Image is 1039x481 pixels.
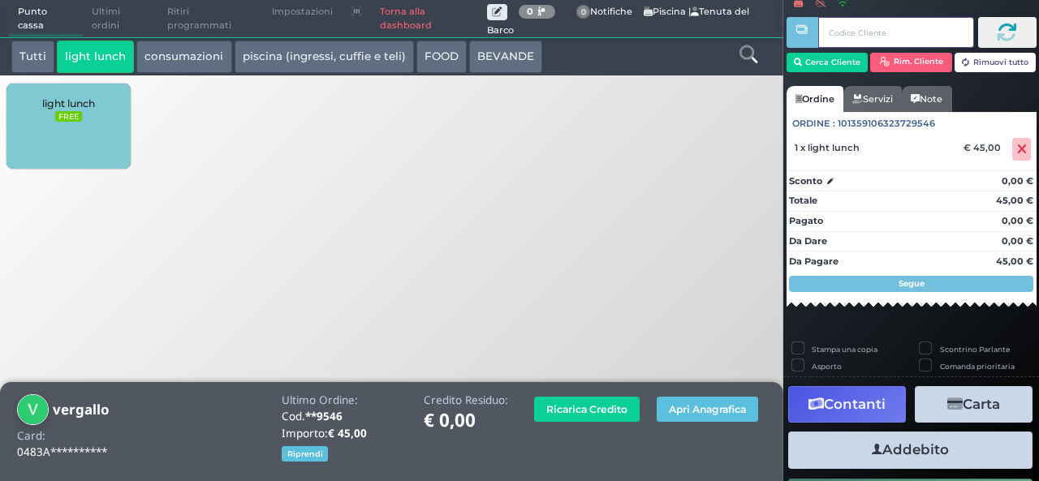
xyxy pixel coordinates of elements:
[996,256,1033,267] strong: 45,00 €
[282,427,407,440] h4: Importo:
[870,53,952,72] button: Rim. Cliente
[789,256,839,267] strong: Da Pagare
[469,41,542,73] button: BEVANDE
[940,361,1015,371] label: Comanda prioritaria
[787,86,843,112] a: Ordine
[424,394,508,406] h4: Credito Residuo:
[812,344,877,354] label: Stampa una copia
[136,41,231,73] button: consumazioni
[940,344,1010,354] label: Scontrino Parlante
[789,215,823,226] strong: Pagato
[812,361,842,371] label: Asporto
[527,6,533,17] b: 0
[996,195,1033,206] strong: 45,00 €
[9,1,84,37] span: Punto cassa
[282,410,407,423] h4: Cod.
[902,86,951,112] a: Note
[818,17,973,48] input: Codice Cliente
[789,195,817,206] strong: Totale
[328,426,367,440] b: € 45,00
[282,394,407,406] h4: Ultimo Ordine:
[789,174,822,188] strong: Sconto
[53,400,109,419] b: vergallo
[1002,175,1033,187] strong: 0,00 €
[1002,235,1033,247] strong: 0,00 €
[263,1,342,24] span: Impostazioni
[235,41,414,73] button: piscina (ingressi, cuffie e teli)
[534,397,640,422] button: Ricarica Credito
[961,142,1009,153] div: € 45,00
[83,1,158,37] span: Ultimi ordini
[282,446,328,462] button: Riprendi
[955,53,1037,72] button: Rimuovi tutto
[843,86,902,112] a: Servizi
[17,430,45,442] h4: Card:
[915,386,1033,423] button: Carta
[788,386,906,423] button: Contanti
[11,41,54,73] button: Tutti
[789,235,827,247] strong: Da Dare
[795,142,860,153] span: 1 x light lunch
[57,41,134,73] button: light lunch
[787,53,869,72] button: Cerca Cliente
[424,410,508,431] h1: € 0,00
[838,117,935,131] span: 101359106323729546
[158,1,263,37] span: Ritiri programmati
[55,111,81,122] small: FREE
[899,278,925,289] strong: Segue
[42,97,95,110] span: light lunch
[371,1,487,37] a: Torna alla dashboard
[657,397,758,422] button: Apri Anagrafica
[416,41,467,73] button: FOOD
[17,394,49,426] img: vergallo
[1002,215,1033,226] strong: 0,00 €
[792,117,835,131] span: Ordine :
[788,432,1033,468] button: Addebito
[576,5,591,19] span: 0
